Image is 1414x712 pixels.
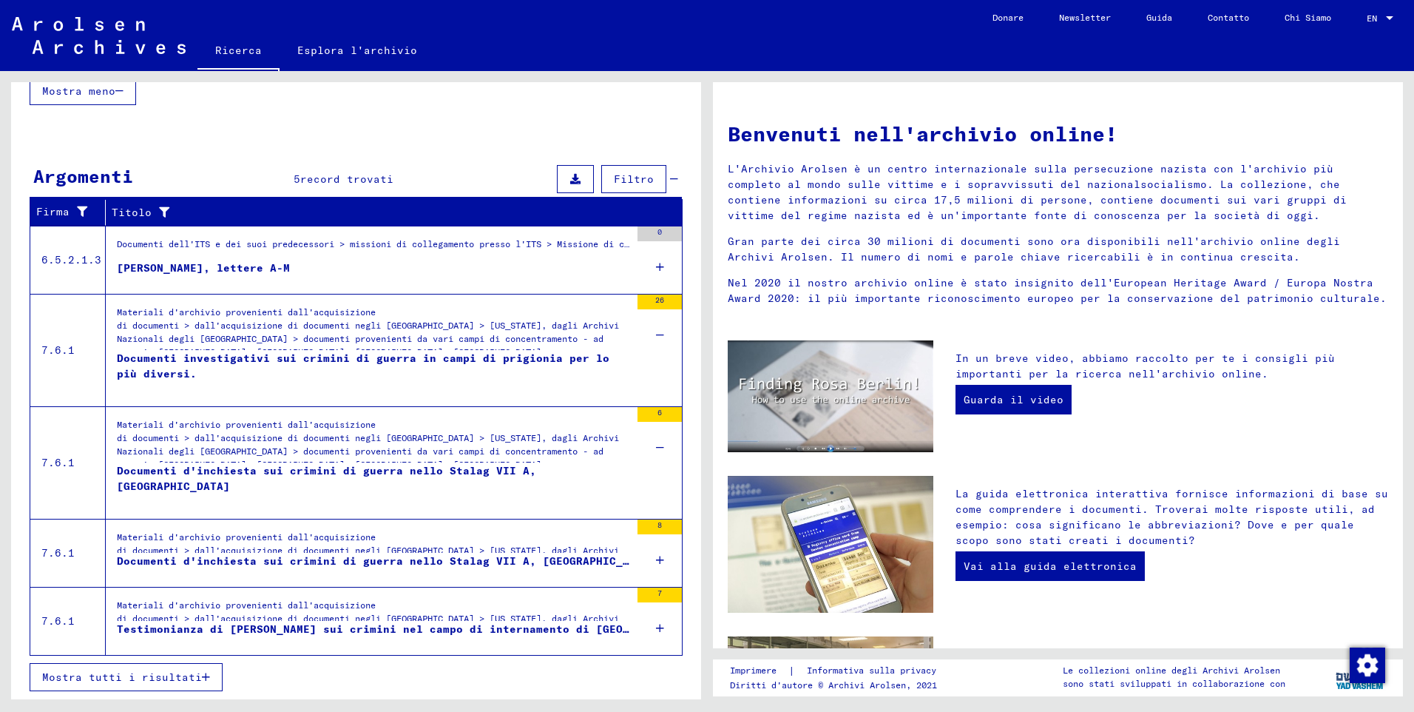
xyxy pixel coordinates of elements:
[955,486,1388,548] p: La guida elettronica interattiva fornisce informazioni di base su come comprendere i documenti. T...
[117,238,630,258] div: Documenti dell'ITS e dei suoi predecessori > missioni di collegamento presso l'ITS > Missione di ...
[728,118,1388,150] h1: Benvenuti nell'archivio online!
[637,295,682,309] div: 26
[36,201,105,224] div: Firma
[117,418,630,463] div: Materiali d'archivio provenienti dall'acquisizione di documenti > dall'acquisizione di documenti ...
[42,671,202,684] span: Mostra tutti i risultati
[1063,677,1285,691] p: sono stati sviluppati in collaborazione con
[117,463,630,508] div: Documenti d'inchiesta sui crimini di guerra nello Stalag VII A, [GEOGRAPHIC_DATA]
[300,172,393,186] span: record trovati
[955,351,1388,382] p: In un breve video, abbiamo raccolto per te i consigli più importanti per la ricerca nell'archivio...
[33,163,133,189] div: Argomenti
[30,406,106,519] td: 7.6.1
[30,519,106,587] td: 7.6.1
[728,476,933,613] img: eguide.jpg
[294,172,300,186] span: 5
[30,587,106,655] td: 7.6.1
[1367,13,1383,24] span: EN
[788,663,795,679] font: |
[614,172,654,186] span: Filtro
[42,84,115,98] span: Mostra meno
[117,554,630,569] div: Documenti d'inchiesta sui crimini di guerra nello Stalag VII A, [GEOGRAPHIC_DATA]
[637,588,682,602] div: 7
[728,275,1388,306] p: Nel 2020 il nostro archivio online è stato insignito dell'European Heritage Award / Europa Nostra...
[1349,647,1384,682] div: Modifica consenso
[117,622,630,637] div: Testimonianza di [PERSON_NAME] sui crimini nel campo di internamento di [GEOGRAPHIC_DATA] vicino ...
[197,33,280,71] a: Ricerca
[112,201,664,224] div: Titolo
[637,407,682,422] div: 6
[117,599,630,633] div: Materiali d'archivio provenienti dall'acquisizione di documenti > dall'acquisizione di documenti ...
[728,161,1388,224] p: L'Archivio Arolsen è un centro internazionale sulla persecuzione nazista con l'archivio più compl...
[117,306,630,350] div: Materiali d'archivio provenienti dall'acquisizione di documenti > dall'acquisizione di documenti ...
[637,520,682,534] div: 8
[112,205,152,221] font: Titolo
[730,663,788,679] a: Imprimere
[637,226,682,241] div: 0
[955,385,1072,414] a: Guarda il video
[601,165,666,193] button: Filtro
[728,340,933,452] img: video.jpg
[728,234,1388,265] p: Gran parte dei circa 30 milioni di documenti sono ora disponibili nell'archivio online degli Arch...
[1350,648,1385,683] img: Modifica consenso
[117,531,630,565] div: Materiali d'archivio provenienti dall'acquisizione di documenti > dall'acquisizione di documenti ...
[795,663,954,679] a: Informativa sulla privacy
[117,261,290,276] div: [PERSON_NAME], lettere A-M
[1333,659,1388,696] img: yv_logo.png
[30,663,223,691] button: Mostra tutti i risultati
[30,226,106,294] td: 6.5.2.1.3
[730,679,954,692] p: Diritti d'autore © Archivi Arolsen, 2021
[12,17,186,54] img: Arolsen_neg.svg
[117,351,630,395] div: Documenti investigativi sui crimini di guerra in campi di prigionia per lo più diversi.
[955,551,1145,581] a: Vai alla guida elettronica
[36,204,70,220] font: Firma
[30,294,106,406] td: 7.6.1
[30,77,136,105] button: Mostra meno
[280,33,435,68] a: Esplora l'archivio
[955,647,1388,709] p: Oltre alla tua ricerca, hai la possibilità di inviare una richiesta agli Archivi Arolsen. [PERSON...
[1063,664,1285,677] p: Le collezioni online degli Archivi Arolsen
